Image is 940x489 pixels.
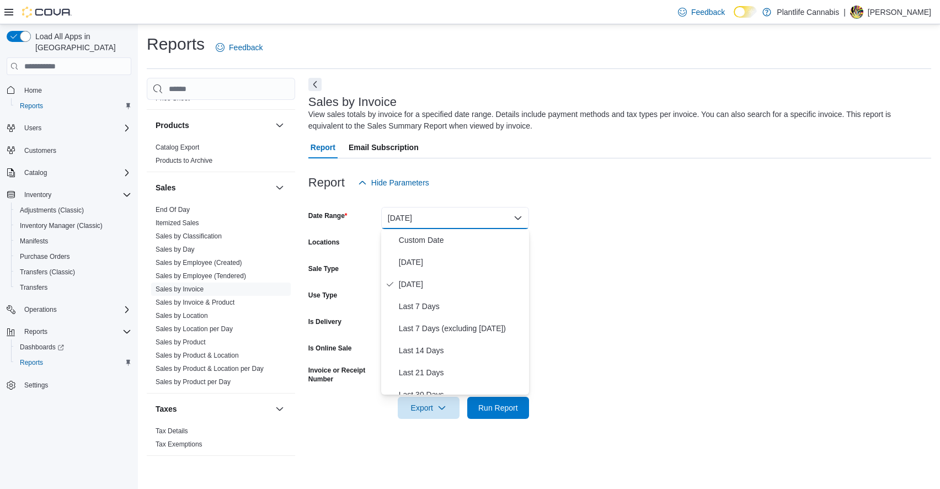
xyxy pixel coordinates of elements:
[20,237,48,246] span: Manifests
[156,427,188,435] a: Tax Details
[15,250,131,263] span: Purchase Orders
[2,377,136,393] button: Settings
[20,166,131,179] span: Catalog
[2,324,136,339] button: Reports
[24,190,51,199] span: Inventory
[20,102,43,110] span: Reports
[20,84,46,97] a: Home
[371,177,429,188] span: Hide Parameters
[15,235,52,248] a: Manifests
[308,344,352,353] label: Is Online Sale
[308,109,926,132] div: View sales totals by invoice for a specified date range. Details include payment methods and tax ...
[20,121,46,135] button: Users
[20,206,84,215] span: Adjustments (Classic)
[20,83,131,97] span: Home
[7,77,131,422] nav: Complex example
[308,176,345,189] h3: Report
[156,440,202,448] a: Tax Exemptions
[20,166,51,179] button: Catalog
[404,397,453,419] span: Export
[20,325,131,338] span: Reports
[229,42,263,53] span: Feedback
[15,235,131,248] span: Manifests
[777,6,839,19] p: Plantlife Cannabis
[308,264,339,273] label: Sale Type
[156,298,234,307] span: Sales by Invoice & Product
[843,6,846,19] p: |
[20,378,131,392] span: Settings
[156,352,239,359] a: Sales by Product & Location
[20,379,52,392] a: Settings
[156,143,199,151] a: Catalog Export
[11,355,136,370] button: Reports
[156,157,212,164] a: Products to Archive
[11,339,136,355] a: Dashboards
[15,219,131,232] span: Inventory Manager (Classic)
[273,119,286,132] button: Products
[467,397,529,419] button: Run Report
[156,364,264,373] span: Sales by Product & Location per Day
[11,218,136,233] button: Inventory Manager (Classic)
[147,92,295,109] div: Pricing
[399,366,525,379] span: Last 21 Days
[381,229,529,395] div: Select listbox
[691,7,725,18] span: Feedback
[20,143,131,157] span: Customers
[20,144,61,157] a: Customers
[308,238,340,247] label: Locations
[156,245,195,254] span: Sales by Day
[156,182,271,193] button: Sales
[273,402,286,416] button: Taxes
[156,120,271,131] button: Products
[15,204,131,217] span: Adjustments (Classic)
[156,272,246,280] span: Sales by Employee (Tendered)
[156,232,222,240] a: Sales by Classification
[20,188,56,201] button: Inventory
[308,366,377,384] label: Invoice or Receipt Number
[11,264,136,280] button: Transfers (Classic)
[15,341,68,354] a: Dashboards
[156,219,199,227] a: Itemized Sales
[156,440,202,449] span: Tax Exemptions
[349,136,419,158] span: Email Subscription
[308,317,341,326] label: Is Delivery
[156,259,242,267] a: Sales by Employee (Created)
[15,99,47,113] a: Reports
[156,351,239,360] span: Sales by Product & Location
[24,146,56,155] span: Customers
[156,205,190,214] span: End Of Day
[156,378,231,386] span: Sales by Product per Day
[156,246,195,253] a: Sales by Day
[156,156,212,165] span: Products to Archive
[20,221,103,230] span: Inventory Manager (Classic)
[156,403,271,414] button: Taxes
[308,291,337,300] label: Use Type
[399,344,525,357] span: Last 14 Days
[11,98,136,114] button: Reports
[20,325,52,338] button: Reports
[156,325,233,333] span: Sales by Location per Day
[399,233,525,247] span: Custom Date
[11,280,136,295] button: Transfers
[381,207,529,229] button: [DATE]
[273,181,286,194] button: Sales
[2,165,136,180] button: Catalog
[399,388,525,401] span: Last 30 Days
[156,378,231,386] a: Sales by Product per Day
[15,281,52,294] a: Transfers
[2,187,136,203] button: Inventory
[156,299,234,306] a: Sales by Invoice & Product
[211,36,267,59] a: Feedback
[15,265,131,279] span: Transfers (Classic)
[308,211,348,220] label: Date Range
[147,141,295,172] div: Products
[156,258,242,267] span: Sales by Employee (Created)
[399,322,525,335] span: Last 7 Days (excluding [DATE])
[156,338,206,346] a: Sales by Product
[20,343,64,352] span: Dashboards
[15,250,74,263] a: Purchase Orders
[156,182,176,193] h3: Sales
[156,285,204,293] a: Sales by Invoice
[156,338,206,347] span: Sales by Product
